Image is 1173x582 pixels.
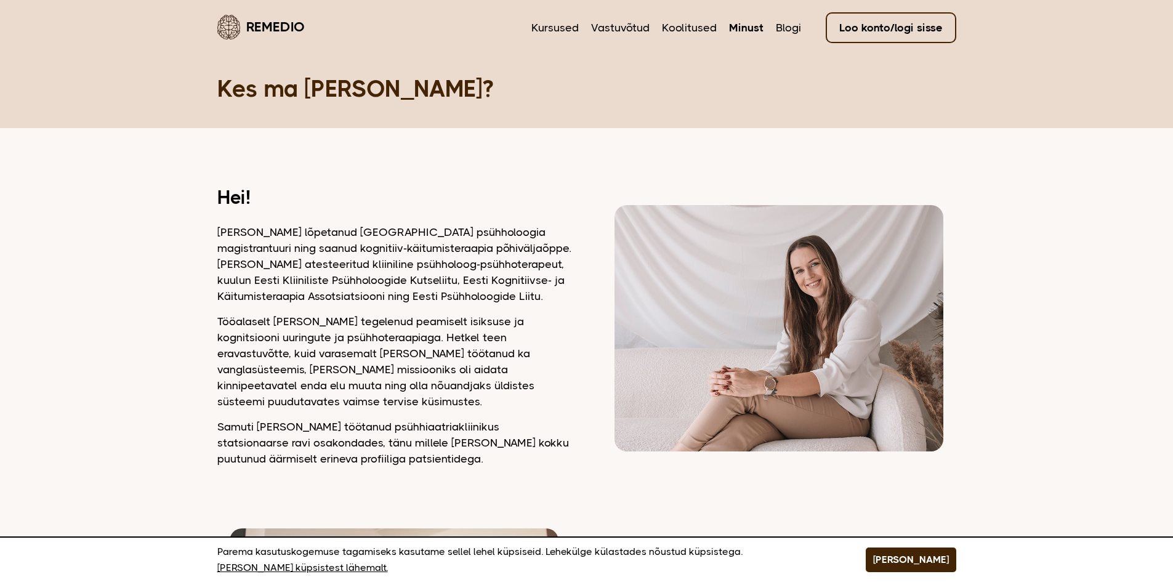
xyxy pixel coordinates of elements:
[217,12,305,41] a: Remedio
[662,20,717,36] a: Koolitused
[217,313,571,410] p: Tööalaselt [PERSON_NAME] tegelenud peamiselt isiksuse ja kognitsiooni uuringute ja psühhoteraapia...
[217,74,956,103] h1: Kes ma [PERSON_NAME]?
[531,20,579,36] a: Kursused
[217,560,388,576] a: [PERSON_NAME] küpsistest lähemalt.
[217,224,571,304] p: [PERSON_NAME] lõpetanud [GEOGRAPHIC_DATA] psühholoogia magistrantuuri ning saanud kognitiiv-käitu...
[866,548,956,572] button: [PERSON_NAME]
[615,205,943,451] img: Dagmar vaatamas kaamerasse
[591,20,650,36] a: Vastuvõtud
[729,20,764,36] a: Minust
[217,544,835,576] p: Parema kasutuskogemuse tagamiseks kasutame sellel lehel küpsiseid. Lehekülge külastades nõustud k...
[776,20,801,36] a: Blogi
[826,12,956,43] a: Loo konto/logi sisse
[217,190,571,206] h2: Hei!
[217,15,240,39] img: Remedio logo
[217,419,571,467] p: Samuti [PERSON_NAME] töötanud psühhiaatriakliinikus statsionaarse ravi osakondades, tänu millele ...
